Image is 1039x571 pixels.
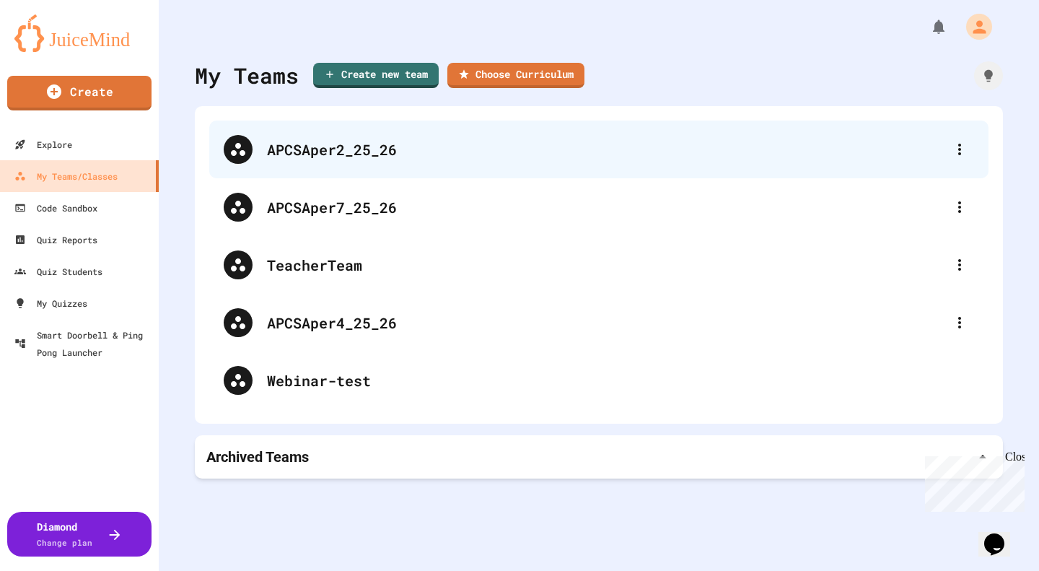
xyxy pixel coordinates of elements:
[206,447,309,467] p: Archived Teams
[974,61,1003,90] div: How it works
[14,326,153,361] div: Smart Doorbell & Ping Pong Launcher
[7,76,152,110] a: Create
[267,196,945,218] div: APCSAper7_25_26
[951,10,996,43] div: My Account
[195,59,299,92] div: My Teams
[14,14,144,52] img: logo-orange.svg
[209,236,988,294] div: TeacherTeam
[14,231,97,248] div: Quiz Reports
[978,513,1025,557] iframe: chat widget
[7,512,152,557] button: DiamondChange plan
[447,63,584,88] a: Choose Curriculum
[919,450,1025,512] iframe: chat widget
[209,352,988,409] div: Webinar-test
[267,139,945,160] div: APCSAper2_25_26
[209,294,988,352] div: APCSAper4_25_26
[14,263,102,280] div: Quiz Students
[14,199,97,217] div: Code Sandbox
[313,63,439,88] a: Create new team
[209,178,988,236] div: APCSAper7_25_26
[14,136,72,153] div: Explore
[903,14,951,39] div: My Notifications
[267,370,974,391] div: Webinar-test
[14,295,87,312] div: My Quizzes
[14,167,118,185] div: My Teams/Classes
[209,121,988,178] div: APCSAper2_25_26
[267,312,945,334] div: APCSAper4_25_26
[267,254,945,276] div: TeacherTeam
[6,6,100,92] div: Chat with us now!Close
[37,537,92,548] span: Change plan
[37,519,92,549] div: Diamond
